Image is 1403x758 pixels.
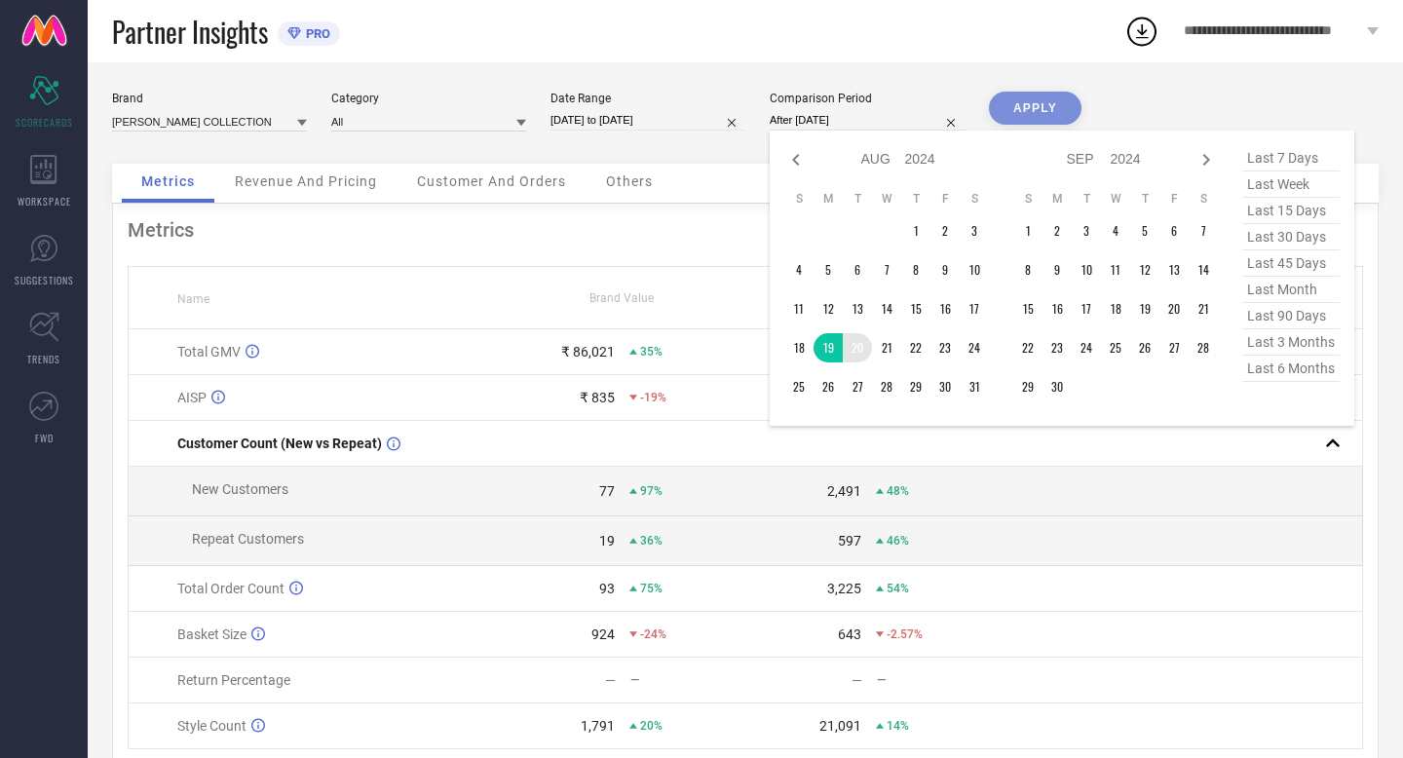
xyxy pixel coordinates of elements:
div: 1,791 [581,718,615,734]
span: 20% [640,719,663,733]
th: Sunday [1013,191,1043,207]
th: Thursday [1130,191,1159,207]
span: -24% [640,627,666,641]
span: Customer And Orders [417,173,566,189]
td: Tue Aug 20 2024 [843,333,872,362]
div: 3,225 [827,581,861,596]
td: Fri Sep 13 2024 [1159,255,1189,284]
td: Tue Sep 03 2024 [1072,216,1101,246]
span: Brand Value [589,291,654,305]
td: Sun Sep 22 2024 [1013,333,1043,362]
span: New Customers [192,481,288,497]
td: Thu Sep 05 2024 [1130,216,1159,246]
input: Select comparison period [770,110,965,131]
td: Tue Aug 13 2024 [843,294,872,323]
td: Sun Sep 01 2024 [1013,216,1043,246]
div: ₹ 86,021 [561,344,615,360]
span: Total GMV [177,344,241,360]
td: Tue Aug 06 2024 [843,255,872,284]
span: PRO [301,26,330,41]
td: Mon Aug 26 2024 [814,372,843,401]
th: Friday [930,191,960,207]
div: 77 [599,483,615,499]
span: 48% [887,484,909,498]
td: Sun Sep 29 2024 [1013,372,1043,401]
td: Tue Sep 17 2024 [1072,294,1101,323]
div: — [605,672,616,688]
span: 97% [640,484,663,498]
td: Sat Sep 28 2024 [1189,333,1218,362]
td: Mon Sep 30 2024 [1043,372,1072,401]
span: 35% [640,345,663,359]
td: Fri Sep 20 2024 [1159,294,1189,323]
td: Wed Sep 25 2024 [1101,333,1130,362]
td: Mon Aug 12 2024 [814,294,843,323]
div: — [630,673,744,687]
td: Fri Sep 27 2024 [1159,333,1189,362]
td: Wed Sep 11 2024 [1101,255,1130,284]
div: 21,091 [819,718,861,734]
td: Thu Aug 22 2024 [901,333,930,362]
td: Sun Sep 15 2024 [1013,294,1043,323]
td: Fri Aug 16 2024 [930,294,960,323]
span: last month [1242,277,1340,303]
td: Wed Aug 14 2024 [872,294,901,323]
span: last 30 days [1242,224,1340,250]
td: Thu Aug 29 2024 [901,372,930,401]
span: -19% [640,391,666,404]
td: Tue Aug 27 2024 [843,372,872,401]
td: Sun Aug 25 2024 [784,372,814,401]
th: Saturday [960,191,989,207]
td: Wed Aug 07 2024 [872,255,901,284]
span: 75% [640,582,663,595]
span: last 90 days [1242,303,1340,329]
td: Thu Aug 08 2024 [901,255,930,284]
span: last 6 months [1242,356,1340,382]
td: Thu Aug 01 2024 [901,216,930,246]
td: Sat Sep 21 2024 [1189,294,1218,323]
th: Sunday [784,191,814,207]
div: — [852,672,862,688]
div: Metrics [128,218,1363,242]
td: Sun Aug 18 2024 [784,333,814,362]
td: Fri Sep 06 2024 [1159,216,1189,246]
div: 924 [591,626,615,642]
td: Thu Aug 15 2024 [901,294,930,323]
div: Next month [1194,148,1218,171]
div: Previous month [784,148,808,171]
div: 643 [838,626,861,642]
span: 54% [887,582,909,595]
div: 597 [838,533,861,549]
td: Mon Sep 02 2024 [1043,216,1072,246]
div: Category [331,92,526,105]
span: SCORECARDS [16,115,73,130]
span: last 15 days [1242,198,1340,224]
div: ₹ 835 [580,390,615,405]
th: Tuesday [843,191,872,207]
div: 2,491 [827,483,861,499]
span: Others [606,173,653,189]
td: Sat Aug 10 2024 [960,255,989,284]
span: last 7 days [1242,145,1340,171]
span: Customer Count (New vs Repeat) [177,436,382,451]
span: 14% [887,719,909,733]
div: — [877,673,991,687]
td: Wed Sep 18 2024 [1101,294,1130,323]
th: Friday [1159,191,1189,207]
th: Thursday [901,191,930,207]
span: last week [1242,171,1340,198]
span: Return Percentage [177,672,290,688]
span: 46% [887,534,909,548]
td: Tue Sep 10 2024 [1072,255,1101,284]
span: last 45 days [1242,250,1340,277]
td: Mon Sep 09 2024 [1043,255,1072,284]
td: Fri Aug 23 2024 [930,333,960,362]
td: Sun Aug 11 2024 [784,294,814,323]
span: Metrics [141,173,195,189]
div: Date Range [550,92,745,105]
td: Wed Aug 21 2024 [872,333,901,362]
span: WORKSPACE [18,194,71,208]
td: Thu Sep 12 2024 [1130,255,1159,284]
td: Mon Aug 05 2024 [814,255,843,284]
span: Name [177,292,209,306]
